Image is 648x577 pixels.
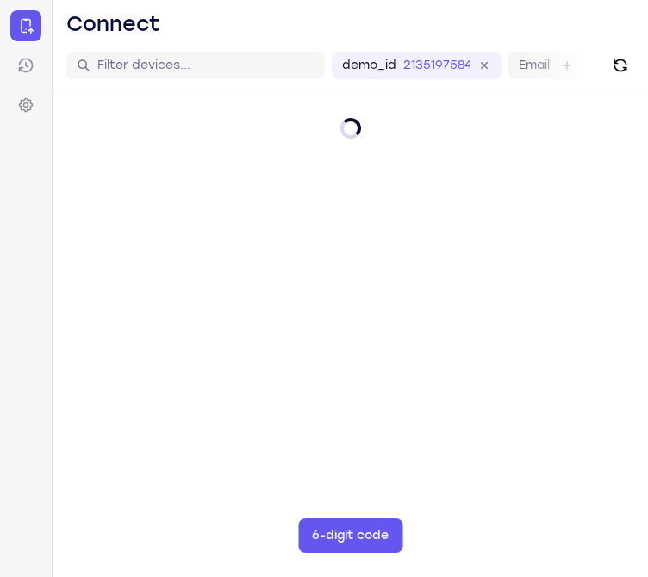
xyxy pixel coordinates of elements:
a: Sessions [10,50,41,81]
a: Settings [10,90,41,121]
input: Filter devices... [97,57,315,74]
a: Connect [10,10,41,41]
button: Refresh [607,52,634,79]
h1: Connect [66,10,160,38]
button: 6-digit code [298,518,402,553]
label: demo_id [342,57,396,74]
label: Email [519,57,550,74]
